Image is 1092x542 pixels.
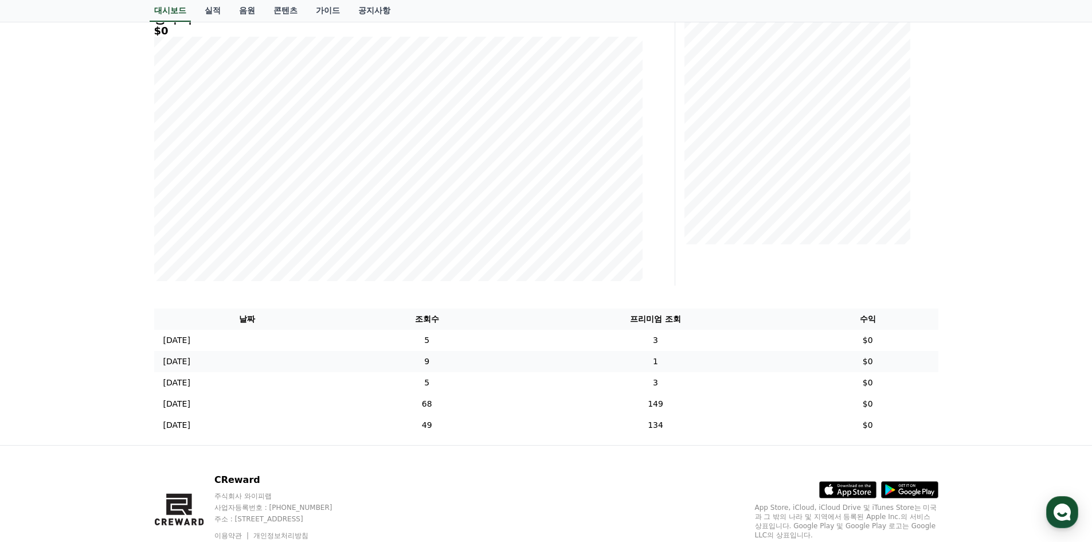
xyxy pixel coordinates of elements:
th: 날짜 [154,309,340,330]
p: [DATE] [163,398,190,410]
p: [DATE] [163,377,190,389]
p: CReward [214,473,354,487]
td: $0 [797,372,938,393]
td: 3 [514,330,797,351]
td: 1 [514,351,797,372]
td: 5 [340,372,514,393]
p: 주소 : [STREET_ADDRESS] [214,514,354,524]
span: 설정 [177,381,191,390]
p: 사업자등록번호 : [PHONE_NUMBER] [214,503,354,512]
td: 9 [340,351,514,372]
td: $0 [797,351,938,372]
a: 개인정보처리방침 [253,532,308,540]
p: App Store, iCloud, iCloud Drive 및 iTunes Store는 미국과 그 밖의 나라 및 지역에서 등록된 Apple Inc.의 서비스 상표입니다. Goo... [755,503,938,540]
th: 수익 [797,309,938,330]
td: 49 [340,415,514,436]
td: 3 [514,372,797,393]
td: 149 [514,393,797,415]
span: 홈 [36,381,43,390]
a: 이용약관 [214,532,251,540]
td: 5 [340,330,514,351]
td: $0 [797,330,938,351]
th: 프리미엄 조회 [514,309,797,330]
a: 대화 [76,364,148,392]
th: 조회수 [340,309,514,330]
span: 대화 [105,381,119,391]
p: [DATE] [163,334,190,346]
a: 홈 [3,364,76,392]
a: 설정 [148,364,220,392]
p: 주식회사 와이피랩 [214,492,354,501]
p: [DATE] [163,356,190,368]
h5: $0 [154,25,643,37]
td: 134 [514,415,797,436]
td: 68 [340,393,514,415]
td: $0 [797,415,938,436]
p: [DATE] [163,419,190,431]
td: $0 [797,393,938,415]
